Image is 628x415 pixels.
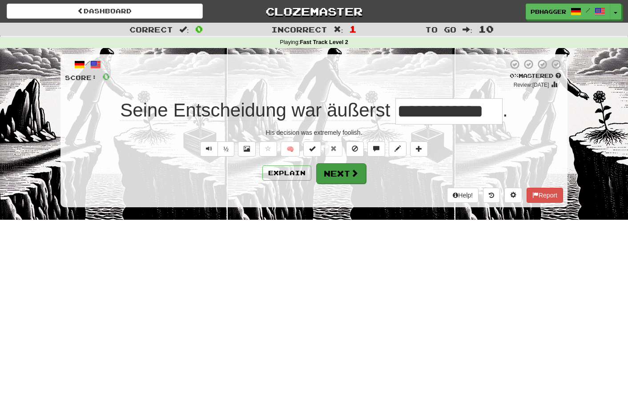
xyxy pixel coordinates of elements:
[217,141,234,157] button: ½
[65,59,110,70] div: /
[173,100,286,121] span: Entscheidung
[281,141,300,157] button: 🧠
[102,71,110,82] span: 0
[325,141,342,157] button: Reset to 0% Mastered (alt+r)
[195,24,203,34] span: 0
[463,26,472,33] span: :
[300,39,348,45] strong: Fast Track Level 2
[410,141,428,157] button: Add to collection (alt+a)
[514,82,549,88] small: Review: [DATE]
[510,72,519,79] span: 0 %
[327,100,390,121] span: äußerst
[503,100,508,121] span: .
[259,141,277,157] button: Favorite sentence (alt+f)
[292,100,322,121] span: war
[334,26,343,33] span: :
[531,8,566,16] span: pbhagger
[346,141,364,157] button: Ignore sentence (alt+i)
[120,100,168,121] span: Seine
[216,4,412,19] a: Clozemaster
[198,141,234,157] div: Text-to-speech controls
[200,141,218,157] button: Play sentence audio (ctl+space)
[389,141,407,157] button: Edit sentence (alt+d)
[65,74,97,81] span: Score:
[349,24,357,34] span: 1
[483,188,500,203] button: Round history (alt+y)
[526,4,610,20] a: pbhagger /
[7,4,203,19] a: Dashboard
[447,188,479,203] button: Help!
[425,25,456,34] span: To go
[367,141,385,157] button: Discuss sentence (alt+u)
[527,188,563,203] button: Report
[479,24,494,34] span: 10
[303,141,321,157] button: Set this sentence to 100% Mastered (alt+m)
[586,7,590,13] span: /
[179,26,189,33] span: :
[65,128,563,137] div: His decision was extremely foolish.
[129,25,173,34] span: Correct
[238,141,256,157] button: Show image (alt+x)
[316,163,366,184] button: Next
[271,25,327,34] span: Incorrect
[508,72,563,80] div: Mastered
[262,165,311,181] button: Explain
